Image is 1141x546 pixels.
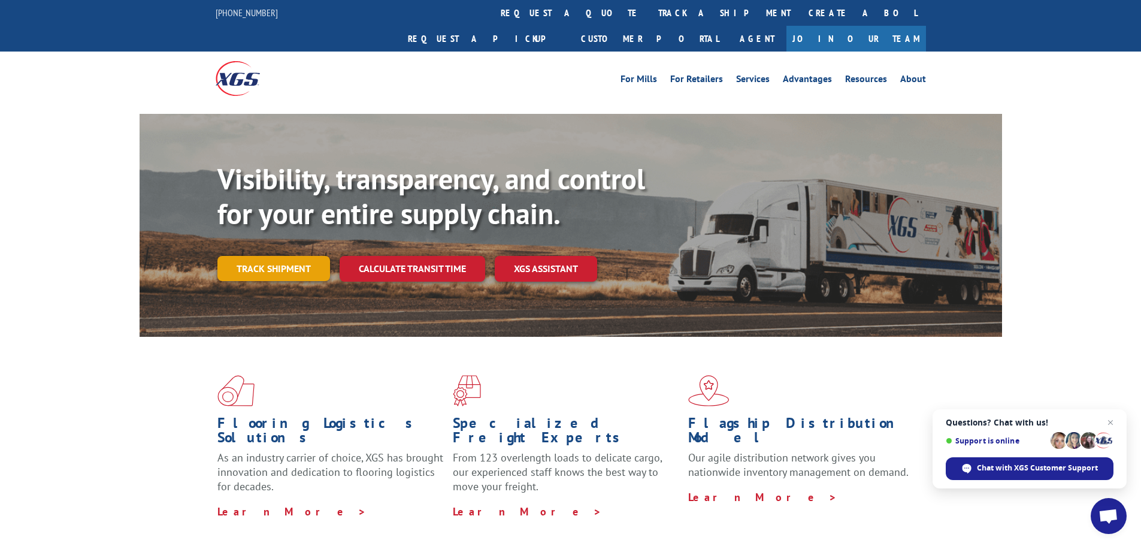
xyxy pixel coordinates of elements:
b: Visibility, transparency, and control for your entire supply chain. [217,160,645,232]
a: Learn More > [688,490,837,504]
a: Resources [845,74,887,88]
a: Agent [728,26,786,52]
a: Open chat [1091,498,1127,534]
a: For Mills [621,74,657,88]
a: Learn More > [453,505,602,518]
span: As an industry carrier of choice, XGS has brought innovation and dedication to flooring logistics... [217,451,443,493]
a: For Retailers [670,74,723,88]
span: Chat with XGS Customer Support [946,457,1113,480]
p: From 123 overlength loads to delicate cargo, our experienced staff knows the best way to move you... [453,451,679,504]
a: Advantages [783,74,832,88]
a: Join Our Team [786,26,926,52]
a: XGS ASSISTANT [495,256,597,282]
span: Support is online [946,436,1046,445]
a: [PHONE_NUMBER] [216,7,278,19]
a: Services [736,74,770,88]
a: Calculate transit time [340,256,485,282]
span: Our agile distribution network gives you nationwide inventory management on demand. [688,451,909,479]
span: Chat with XGS Customer Support [977,463,1098,473]
a: Customer Portal [572,26,728,52]
span: Questions? Chat with us! [946,418,1113,427]
h1: Flooring Logistics Solutions [217,416,444,451]
img: xgs-icon-focused-on-flooring-red [453,375,481,406]
h1: Specialized Freight Experts [453,416,679,451]
h1: Flagship Distribution Model [688,416,915,451]
a: About [900,74,926,88]
a: Track shipment [217,256,330,281]
img: xgs-icon-flagship-distribution-model-red [688,375,730,406]
a: Request a pickup [399,26,572,52]
a: Learn More > [217,505,367,518]
img: xgs-icon-total-supply-chain-intelligence-red [217,375,255,406]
